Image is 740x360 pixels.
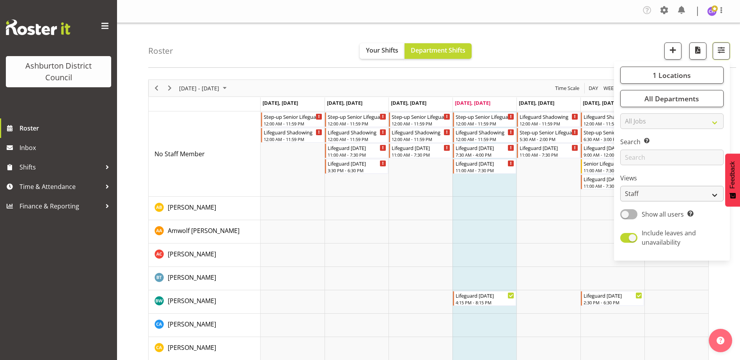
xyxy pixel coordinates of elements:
div: Next [163,80,176,96]
div: 12:00 AM - 11:59 PM [392,120,450,127]
div: 12:00 AM - 11:59 PM [264,120,322,127]
span: [DATE], [DATE] [519,99,554,106]
span: [DATE] - [DATE] [178,83,220,93]
div: Lifeguard Shadowing [520,113,578,120]
div: No Staff Member"s event - Step-up Senior Lifeguard Begin From Tuesday, September 2, 2025 at 12:00... [325,112,388,127]
div: 12:00 AM - 11:59 PM [264,136,322,142]
a: [PERSON_NAME] [168,296,216,305]
button: Your Shifts [360,43,405,59]
span: Finance & Reporting [20,200,101,212]
div: Ashburton District Council [14,60,103,83]
img: chalotter-hydes5348.jpg [707,7,717,16]
span: All Departments [644,94,699,103]
span: Roster [20,122,113,134]
div: 2:30 PM - 6:30 PM [584,299,642,305]
button: 1 Locations [620,67,724,84]
span: [DATE], [DATE] [583,99,618,106]
div: 12:00 AM - 11:59 PM [392,136,450,142]
td: Alex Bateman resource [149,197,261,220]
label: Views [620,173,724,183]
div: Lifeguard Shadowing [392,128,450,136]
div: 12:00 AM - 11:59 PM [328,120,386,127]
span: Department Shifts [411,46,465,55]
div: No Staff Member"s event - Step-up Senior Lifeguard Begin From Monday, September 1, 2025 at 12:00:... [261,112,324,127]
span: [DATE], [DATE] [263,99,298,106]
div: No Staff Member"s event - Step-up Senior Lifeguard Begin From Saturday, September 6, 2025 at 6:30... [581,128,644,143]
span: No Staff Member [154,150,205,158]
button: Previous [151,83,162,93]
span: Shifts [20,161,101,173]
div: 12:00 AM - 11:59 PM [584,120,642,127]
img: help-xxl-2.png [717,337,724,344]
div: No Staff Member"s event - Step-up Senior Lifeguard Begin From Thursday, September 4, 2025 at 12:0... [453,112,516,127]
div: Step-up Senior Lifeguard [328,113,386,120]
div: No Staff Member"s event - Lifeguard Thursday Begin From Thursday, September 4, 2025 at 7:30:00 AM... [453,143,516,158]
div: No Staff Member"s event - Lifeguard Wednesday Begin From Wednesday, September 3, 2025 at 11:00:00... [389,143,452,158]
h4: Roster [148,46,173,55]
label: Search [620,137,724,146]
span: [PERSON_NAME] [168,273,216,282]
div: Lifeguard [DATE] [328,159,386,167]
button: Feedback - Show survey [725,154,740,206]
button: Filter Shifts [713,42,730,60]
span: Day [588,83,599,93]
span: Time & Attendance [20,181,101,192]
div: 12:00 AM - 11:59 PM [328,136,386,142]
div: Step-up Senior Lifeguard [584,128,642,136]
div: 3:30 PM - 6:30 PM [328,167,386,173]
span: Inbox [20,142,113,154]
button: Timeline Day [587,83,600,93]
span: Time Scale [554,83,580,93]
button: Download a PDF of the roster according to the set date range. [689,42,706,60]
div: 11:00 AM - 7:30 PM [584,183,642,189]
div: No Staff Member"s event - Lifeguard Shadowing Begin From Monday, September 1, 2025 at 12:00:00 AM... [261,128,324,143]
button: Department Shifts [405,43,472,59]
td: Bella Wilson resource [149,290,261,314]
img: Rosterit website logo [6,19,70,35]
div: Bella Wilson"s event - Lifeguard Thursday Begin From Thursday, September 4, 2025 at 4:15:00 PM GM... [453,291,516,306]
div: 7:30 AM - 4:00 PM [456,152,514,158]
div: No Staff Member"s event - Lifeguard Saturday Begin From Saturday, September 6, 2025 at 9:00:00 AM... [581,143,644,158]
span: Show all users [642,210,684,219]
input: Search [620,150,724,165]
div: 11:00 AM - 7:30 PM [456,167,514,173]
button: All Departments [620,90,724,107]
button: September 01 - 07, 2025 [178,83,230,93]
div: No Staff Member"s event - Lifeguard Tuesday Begin From Tuesday, September 2, 2025 at 3:30:00 PM G... [325,159,388,174]
a: [PERSON_NAME] [168,319,216,329]
a: Amwolf [PERSON_NAME] [168,226,240,235]
div: Lifeguard Shadowing [264,128,322,136]
div: Lifeguard [DATE] [584,291,642,299]
div: Lifeguard Shadowing [584,113,642,120]
a: [PERSON_NAME] [168,249,216,259]
div: Lifeguard Shadowing [328,128,386,136]
div: 6:30 AM - 3:00 PM [584,136,642,142]
div: 11:00 AM - 7:30 PM [392,152,450,158]
span: Week [603,83,618,93]
div: No Staff Member"s event - Lifeguard Shadowing Begin From Saturday, September 6, 2025 at 12:00:00 ... [581,112,644,127]
div: No Staff Member"s event - Step-up Senior Lifeguard Begin From Wednesday, September 3, 2025 at 12:... [389,112,452,127]
div: No Staff Member"s event - Lifeguard Shadowing Begin From Friday, September 5, 2025 at 12:00:00 AM... [517,112,580,127]
div: Step-up Senior Lifeguard [264,113,322,120]
a: [PERSON_NAME] [168,343,216,352]
div: No Staff Member"s event - Lifeguard Shadowing Begin From Tuesday, September 2, 2025 at 12:00:00 A... [325,128,388,143]
div: Lifeguard [DATE] [328,144,386,152]
span: [DATE], [DATE] [327,99,362,106]
div: 11:00 AM - 7:30 PM [328,152,386,158]
div: Step-up Senior Lifeguard [520,128,578,136]
div: 4:15 PM - 8:15 PM [456,299,514,305]
button: Add a new shift [664,42,681,60]
button: Time Scale [554,83,581,93]
div: 11:00 AM - 7:30 PM [584,167,642,173]
div: No Staff Member"s event - Lifeguard Friday Begin From Friday, September 5, 2025 at 11:00:00 AM GM... [517,143,580,158]
div: No Staff Member"s event - Step-up Senior Lifeguard Begin From Friday, September 5, 2025 at 5:30:0... [517,128,580,143]
td: No Staff Member resource [149,111,261,197]
span: [PERSON_NAME] [168,296,216,305]
td: Amwolf Artz resource [149,220,261,244]
button: Next [165,83,175,93]
div: 11:00 AM - 7:30 PM [520,152,578,158]
a: [PERSON_NAME] [168,203,216,212]
div: Lifeguard [DATE] [456,291,514,299]
a: No Staff Member [154,149,205,159]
